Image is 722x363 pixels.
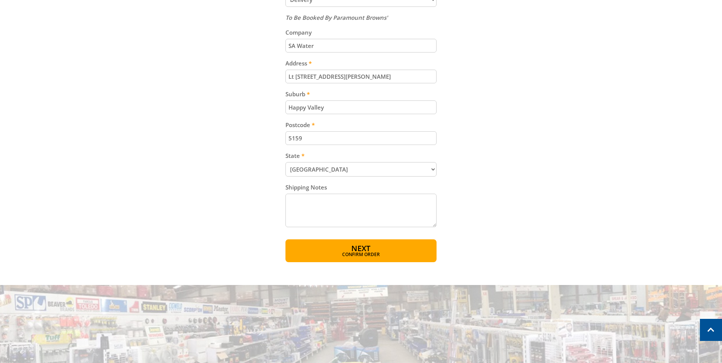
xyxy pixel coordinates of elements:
label: Shipping Notes [285,183,437,192]
input: Please enter your postcode. [285,131,437,145]
span: Confirm order [302,252,420,257]
span: Next [351,243,370,253]
input: Please enter your suburb. [285,100,437,114]
label: State [285,151,437,160]
em: To Be Booked By Paramount Browns' [285,14,388,21]
select: Please select your state. [285,162,437,177]
label: Postcode [285,120,437,129]
button: Next Confirm order [285,239,437,262]
label: Company [285,28,437,37]
label: Address [285,59,437,68]
input: Please enter your address. [285,70,437,83]
label: Suburb [285,89,437,99]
